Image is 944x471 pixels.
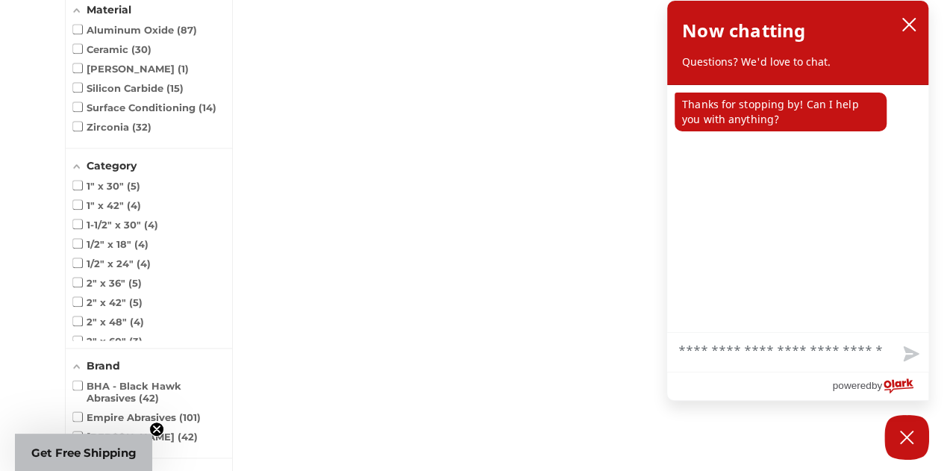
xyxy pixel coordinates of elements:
[73,316,144,328] span: 2" x 48"
[73,219,158,231] span: 1-1/2" x 30"
[179,411,201,423] span: 101
[73,431,198,443] span: [PERSON_NAME]
[682,54,913,69] p: Questions? We'd love to chat.
[73,82,184,94] span: Silicon Carbide
[127,180,140,192] span: 5
[87,159,137,172] span: Category
[675,93,887,131] p: Thanks for stopping by! Can I help you with anything?
[832,376,871,395] span: powered
[127,199,141,211] span: 4
[178,63,189,75] span: 1
[129,296,143,308] span: 5
[897,13,921,36] button: close chatbox
[128,277,142,289] span: 5
[73,102,216,113] span: Surface Conditioning
[129,335,143,347] span: 3
[177,24,197,36] span: 87
[73,277,142,289] span: 2" x 36"
[149,422,164,437] button: Close teaser
[73,63,189,75] span: [PERSON_NAME]
[73,296,143,308] span: 2" x 42"
[832,372,928,400] a: Powered by Olark
[132,121,151,133] span: 32
[15,434,152,471] div: Get Free ShippingClose teaser
[139,392,159,404] span: 42
[667,85,928,332] div: chat
[73,180,140,192] span: 1" x 30"
[178,431,198,443] span: 42
[87,359,120,372] span: Brand
[73,380,225,404] span: BHA - Black Hawk Abrasives
[73,199,141,211] span: 1" x 42"
[87,3,131,16] span: Material
[130,316,144,328] span: 4
[134,238,149,250] span: 4
[131,43,151,55] span: 30
[166,82,184,94] span: 15
[73,411,201,423] span: Empire Abrasives
[31,446,137,460] span: Get Free Shipping
[199,102,216,113] span: 14
[137,258,151,269] span: 4
[891,337,928,372] button: Send message
[73,121,151,133] span: Zirconia
[73,335,143,347] span: 2" x 60"
[144,219,158,231] span: 4
[73,258,151,269] span: 1/2" x 24"
[73,43,151,55] span: Ceramic
[73,238,149,250] span: 1/2" x 18"
[884,415,929,460] button: Close Chatbox
[872,376,882,395] span: by
[73,24,197,36] span: Aluminum Oxide
[682,16,805,46] h2: Now chatting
